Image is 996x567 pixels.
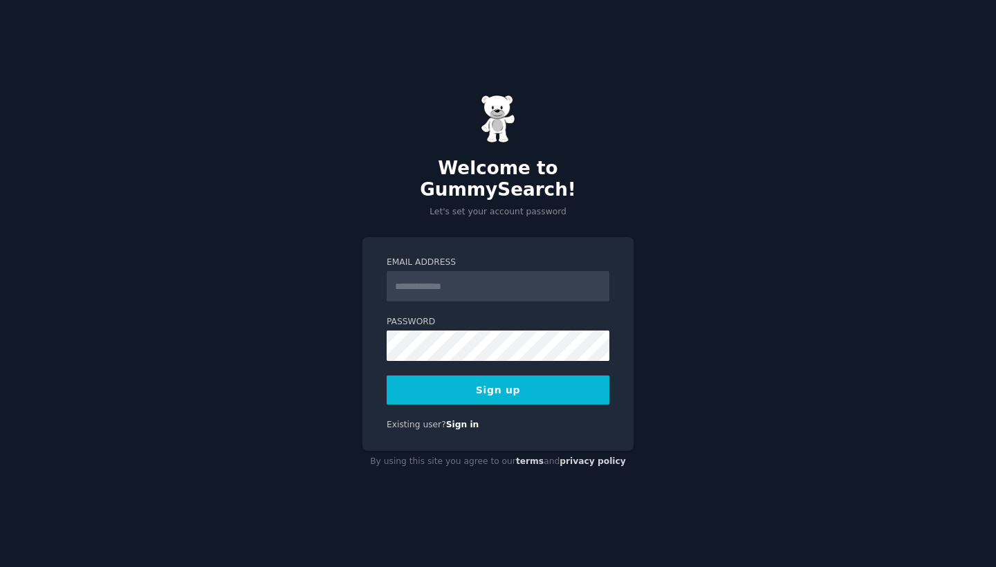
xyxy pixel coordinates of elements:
label: Password [387,316,609,328]
a: terms [516,456,544,466]
img: Gummy Bear [481,95,515,143]
span: Existing user? [387,420,446,429]
label: Email Address [387,257,609,269]
div: By using this site you agree to our and [362,451,634,473]
a: Sign in [446,420,479,429]
a: privacy policy [560,456,626,466]
button: Sign up [387,375,609,405]
h2: Welcome to GummySearch! [362,158,634,201]
p: Let's set your account password [362,206,634,219]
